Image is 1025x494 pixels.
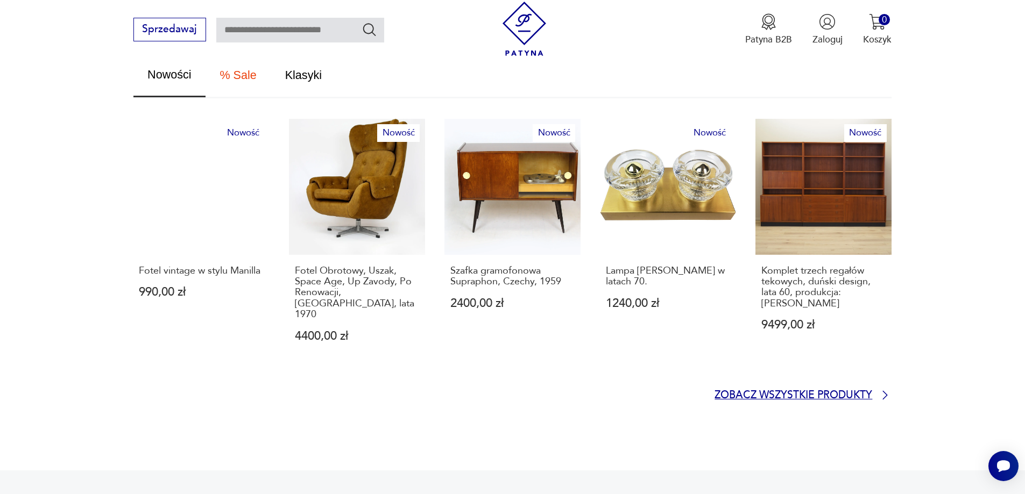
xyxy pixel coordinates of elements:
p: Fotel Obrotowy, Uszak, Space Age, Up Zavody, Po Renowacji, [GEOGRAPHIC_DATA], lata 1970 [295,266,420,320]
img: Ikonka użytkownika [819,13,836,30]
p: Zobacz wszystkie produkty [715,391,872,400]
a: Zobacz wszystkie produkty [715,389,892,402]
p: Koszyk [863,33,892,46]
a: NowośćFotel vintage w stylu ManillaFotel vintage w stylu Manilla990,00 zł [133,119,270,367]
p: Lampa [PERSON_NAME] w latach 70. [606,266,731,288]
p: Patyna B2B [745,33,792,46]
a: NowośćFotel Obrotowy, Uszak, Space Age, Up Zavody, Po Renowacji, Czechy, lata 1970Fotel Obrotowy,... [289,119,425,367]
span: Klasyki [285,69,322,81]
a: NowośćSzafka gramofonowa Supraphon, Czechy, 1959Szafka gramofonowa Supraphon, Czechy, 19592400,00 zł [444,119,581,367]
p: Komplet trzech regałów tekowych, duński design, lata 60, produkcja: [PERSON_NAME] [761,266,886,310]
img: Patyna - sklep z meblami i dekoracjami vintage [497,2,552,56]
iframe: Smartsupp widget button [988,451,1019,481]
p: 990,00 zł [139,287,264,298]
p: 2400,00 zł [450,298,575,309]
p: Szafka gramofonowa Supraphon, Czechy, 1959 [450,266,575,288]
button: Sprzedawaj [133,18,206,41]
a: NowośćKomplet trzech regałów tekowych, duński design, lata 60, produkcja: DaniaKomplet trzech reg... [755,119,892,367]
button: 0Koszyk [863,13,892,46]
p: 4400,00 zł [295,331,420,342]
button: Patyna B2B [745,13,792,46]
button: Zaloguj [812,13,843,46]
p: 9499,00 zł [761,319,886,331]
div: 0 [879,14,890,25]
img: Ikona koszyka [869,13,886,30]
p: 1240,00 zł [606,298,731,309]
span: Nowości [147,69,192,81]
span: % Sale [220,69,256,81]
a: Ikona medaluPatyna B2B [745,13,792,46]
a: Sprzedawaj [133,26,206,34]
p: Fotel vintage w stylu Manilla [139,266,264,276]
button: Szukaj [362,22,377,37]
a: NowośćLampa Gebrüder Cosack w latach 70.Lampa [PERSON_NAME] w latach 70.1240,00 zł [600,119,736,367]
img: Ikona medalu [760,13,777,30]
p: Zaloguj [812,33,843,46]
